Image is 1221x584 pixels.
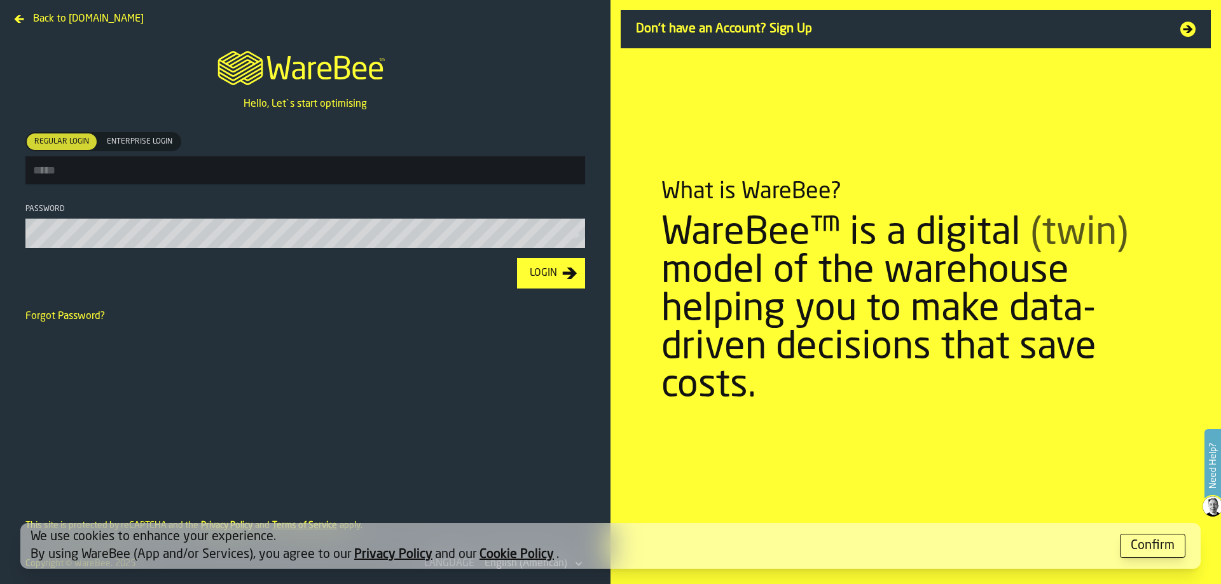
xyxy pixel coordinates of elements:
button: button-Login [517,258,585,289]
div: We use cookies to enhance your experience. By using WareBee (App and/or Services), you agree to o... [31,528,1110,564]
span: (twin) [1030,215,1128,253]
p: Hello, Let`s start optimising [244,97,367,112]
div: Confirm [1131,537,1175,555]
a: Back to [DOMAIN_NAME] [10,10,149,20]
label: button-switch-multi-Enterprise Login [98,132,181,151]
div: What is WareBee? [661,179,841,205]
a: Privacy Policy [354,548,432,561]
a: Don't have an Account? Sign Up [621,10,1211,48]
div: thumb [27,133,97,150]
span: Regular Login [29,136,94,147]
div: Password [25,205,585,214]
a: Cookie Policy [479,548,554,561]
button: button-toolbar-Password [567,229,583,241]
a: Forgot Password? [25,311,105,322]
a: logo-header [206,36,404,97]
span: Enterprise Login [102,136,177,147]
input: button-toolbar-Password [25,219,585,248]
div: Login [525,266,562,281]
label: button-toolbar-Password [25,205,585,248]
button: button- [1120,534,1185,558]
input: button-toolbar-[object Object] [25,156,585,184]
label: Need Help? [1206,430,1220,501]
span: Back to [DOMAIN_NAME] [33,11,144,27]
div: alert-[object Object] [20,523,1201,569]
span: Don't have an Account? Sign Up [636,20,1165,38]
div: WareBee™ is a digital model of the warehouse helping you to make data-driven decisions that save ... [661,215,1170,405]
label: button-switch-multi-Regular Login [25,132,98,151]
div: thumb [99,133,180,150]
label: button-toolbar-[object Object] [25,132,585,184]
